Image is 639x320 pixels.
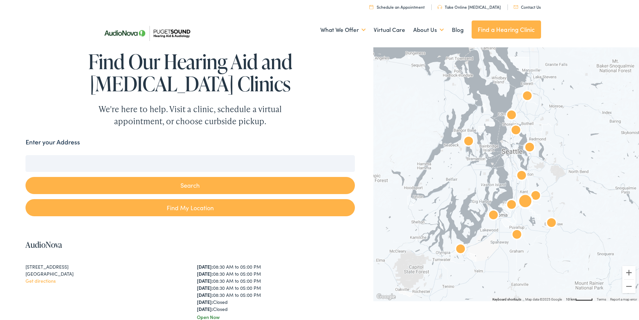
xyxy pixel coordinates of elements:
a: Schedule an Appointment [369,4,425,10]
div: 08:30 AM to 05:00 PM 08:30 AM to 05:00 PM 08:30 AM to 05:00 PM 08:30 AM to 05:00 PM 08:30 AM to 0... [197,263,355,313]
img: utility icon [514,5,518,9]
h1: Find Our Hearing Aid and [MEDICAL_DATA] Clinics [25,50,355,95]
a: Terms [597,298,606,301]
a: Virtual Care [374,17,405,42]
a: Get directions [25,277,56,284]
a: Contact Us [514,4,541,10]
strong: [DATE]: [197,263,213,270]
div: [GEOGRAPHIC_DATA] [25,270,183,277]
img: utility icon [437,5,442,9]
a: Open this area in Google Maps (opens a new window) [375,292,397,301]
input: Enter your address or zip code [25,155,355,172]
strong: [DATE]: [197,306,213,312]
div: AudioNova [452,242,469,258]
a: Report a map error [610,298,637,301]
a: Find a Hearing Clinic [472,20,541,39]
img: utility icon [369,5,373,9]
button: Search [25,177,355,194]
span: Map data ©2025 Google [525,298,562,301]
strong: [DATE]: [197,270,213,277]
div: AudioNova [461,134,477,150]
div: Puget Sound Hearing Aid &#038; Audiology by AudioNova [519,89,535,105]
label: Enter your Address [25,137,80,147]
div: [STREET_ADDRESS] [25,263,183,270]
a: What We Offer [320,17,366,42]
strong: [DATE]: [197,291,213,298]
a: AudioNova [25,239,62,250]
div: AudioNova [509,227,525,243]
a: About Us [413,17,444,42]
a: Take Online [MEDICAL_DATA] [437,4,501,10]
strong: [DATE]: [197,277,213,284]
div: AudioNova [517,194,533,211]
div: AudioNova [528,188,544,204]
strong: [DATE]: [197,299,213,305]
img: Google [375,292,397,301]
button: Zoom out [622,280,636,293]
span: 10 km [566,298,575,301]
div: AudioNova [503,108,520,124]
div: AudioNova [508,123,524,139]
div: AudioNova [522,140,538,156]
a: Blog [452,17,464,42]
div: AudioNova [485,208,501,224]
div: We're here to help. Visit a clinic, schedule a virtual appointment, or choose curbside pickup. [83,103,298,127]
button: Keyboard shortcuts [492,297,521,302]
button: Zoom in [622,266,636,279]
a: Find My Location [25,199,355,216]
div: AudioNova [514,168,530,184]
div: AudioNova [503,197,520,214]
div: AudioNova [543,216,560,232]
strong: [DATE]: [197,284,213,291]
button: Map Scale: 10 km per 48 pixels [564,296,595,301]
